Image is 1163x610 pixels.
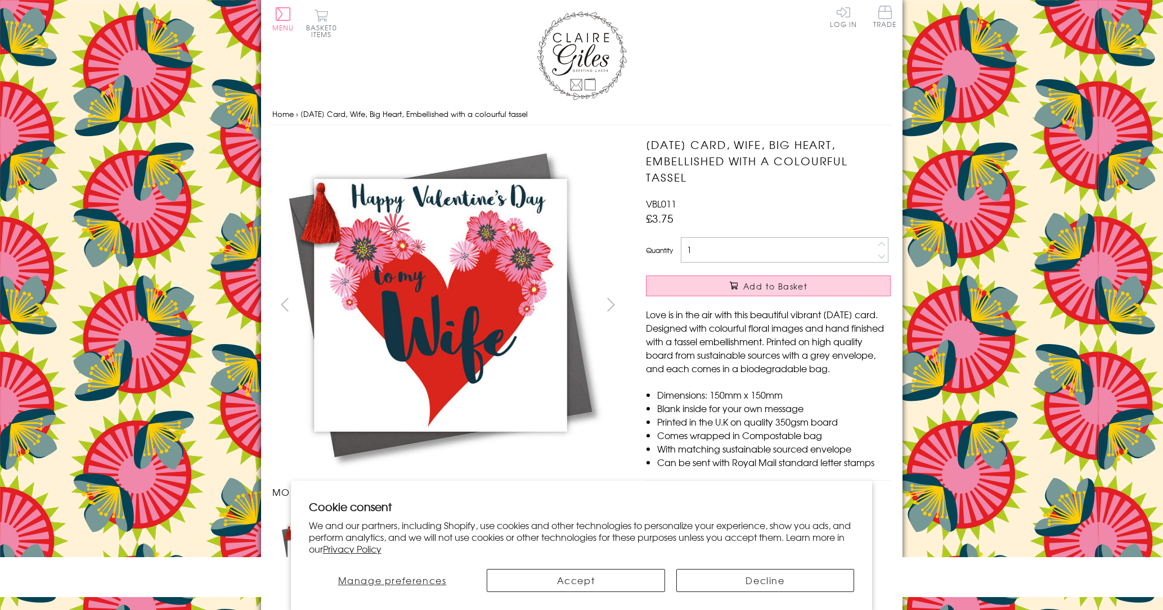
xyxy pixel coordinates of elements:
[598,292,623,317] button: next
[657,415,891,428] li: Printed in the U.K on quality 350gsm board
[272,109,294,119] a: Home
[296,109,298,119] span: ›
[873,6,897,30] a: Trade
[646,308,891,375] p: Love is in the air with this beautiful vibrant [DATE] card. Designed with colourful floral images...
[338,573,447,587] span: Manage preferences
[278,516,354,592] img: Valentine's Day Card, Wife, Big Heart, Embellished with a colourful tassel
[272,103,891,126] nav: breadcrumbs
[309,569,475,592] button: Manage preferences
[646,275,891,296] button: Add to Basket
[657,401,891,415] li: Blank inside for your own message
[830,6,857,28] a: Log In
[623,137,961,474] img: Valentine's Day Card, Wife, Big Heart, Embellished with a colourful tassel
[300,109,528,119] span: [DATE] Card, Wife, Big Heart, Embellished with a colourful tassel
[272,292,298,317] button: prev
[272,510,360,598] li: Carousel Page 1 (Current Slide)
[272,137,609,474] img: Valentine's Day Card, Wife, Big Heart, Embellished with a colourful tassel
[272,22,294,33] span: Menu
[657,455,891,469] li: Can be sent with Royal Mail standard letter stamps
[646,245,673,255] label: Quantity
[676,569,855,592] button: Decline
[657,428,891,442] li: Comes wrapped in Compostable bag
[309,499,855,514] h2: Cookie consent
[309,519,855,554] p: We and our partners, including Shopify, use cookies and other technologies to personalize your ex...
[487,569,665,592] button: Accept
[646,197,676,210] span: VBL011
[311,22,337,39] span: 0 items
[306,9,337,38] button: Basket0 items
[873,6,897,28] span: Trade
[272,510,624,598] ul: Carousel Pagination
[657,388,891,401] li: Dimensions: 150mm x 150mm
[272,7,294,31] button: Menu
[646,210,673,226] span: £3.75
[646,137,891,185] h1: [DATE] Card, Wife, Big Heart, Embellished with a colourful tassel
[657,442,891,455] li: With matching sustainable sourced envelope
[743,281,807,292] span: Add to Basket
[323,542,381,555] a: Privacy Policy
[537,11,627,100] img: Claire Giles Greetings Cards
[272,485,624,499] h3: More views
